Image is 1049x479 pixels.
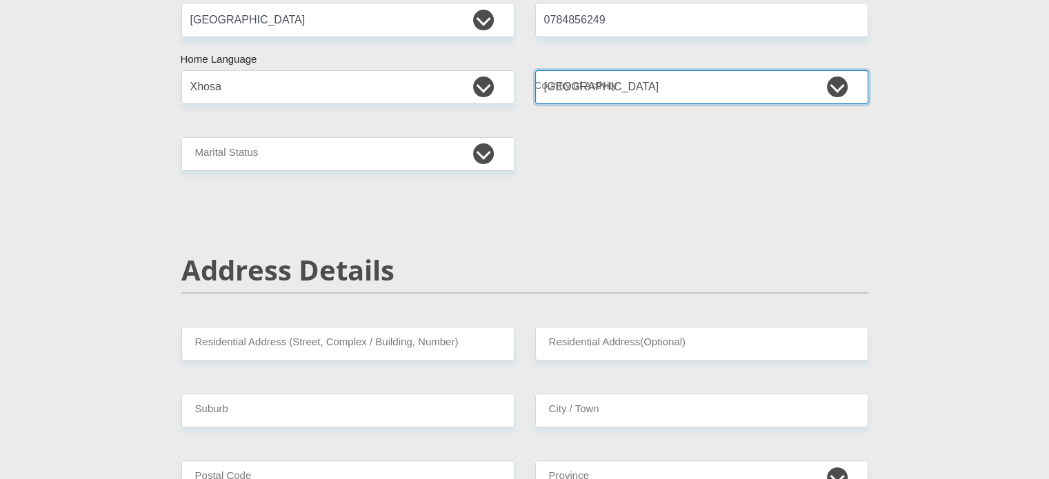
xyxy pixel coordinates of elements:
[181,254,868,287] h2: Address Details
[535,327,868,360] input: Address line 2 (Optional)
[181,394,514,427] input: Suburb
[535,3,868,37] input: Contact Number
[535,394,868,427] input: City
[181,327,514,360] input: Valid residential address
